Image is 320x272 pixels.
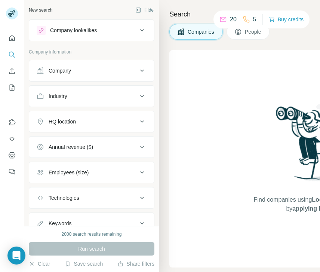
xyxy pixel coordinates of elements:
div: Industry [49,92,67,100]
button: Use Surfe on LinkedIn [6,116,18,129]
p: 20 [230,15,237,24]
button: Buy credits [269,14,304,25]
div: Keywords [49,220,71,227]
div: Company lookalikes [50,27,97,34]
div: 2000 search results remaining [62,231,122,238]
button: Search [6,48,18,61]
button: Annual revenue ($) [29,138,154,156]
button: Use Surfe API [6,132,18,146]
div: Annual revenue ($) [49,143,93,151]
button: Keywords [29,214,154,232]
button: Company lookalikes [29,21,154,39]
button: Technologies [29,189,154,207]
span: Companies [188,28,215,36]
button: Employees (size) [29,163,154,181]
div: Employees (size) [49,169,89,176]
button: My lists [6,81,18,94]
p: Company information [29,49,154,55]
button: HQ location [29,113,154,131]
button: Clear [29,260,50,268]
div: Technologies [49,194,79,202]
button: Feedback [6,165,18,178]
button: Share filters [117,260,154,268]
div: Open Intercom Messenger [7,247,25,265]
button: Hide [130,4,159,16]
p: 5 [253,15,256,24]
button: Industry [29,87,154,105]
div: HQ location [49,118,76,125]
div: New search [29,7,52,13]
h4: Search [169,9,311,19]
span: People [245,28,262,36]
button: Quick start [6,31,18,45]
button: Enrich CSV [6,64,18,78]
button: Company [29,62,154,80]
button: Dashboard [6,149,18,162]
div: Company [49,67,71,74]
button: Save search [65,260,103,268]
